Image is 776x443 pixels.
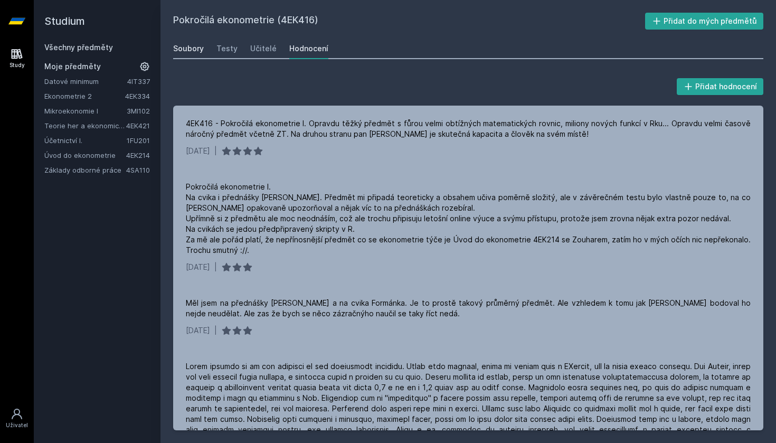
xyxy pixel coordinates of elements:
div: [DATE] [186,262,210,272]
div: | [214,146,217,156]
button: Přidat do mých předmětů [645,13,764,30]
a: Study [2,42,32,74]
div: Hodnocení [289,43,328,54]
a: Účetnictví I. [44,135,127,146]
div: Testy [216,43,238,54]
a: Uživatel [2,402,32,435]
span: Moje předměty [44,61,101,72]
a: 1FU201 [127,136,150,145]
div: 4EK416 - Pokročilá ekonometrie I. Opravdu těžký předmět s fůrou velmi obtížných matematických rov... [186,118,751,139]
div: Uživatel [6,421,28,429]
a: 4EK334 [125,92,150,100]
h2: Pokročilá ekonometrie (4EK416) [173,13,645,30]
a: Mikroekonomie I [44,106,127,116]
a: Ekonometrie 2 [44,91,125,101]
div: [DATE] [186,146,210,156]
a: Základy odborné práce [44,165,126,175]
a: 4EK421 [126,121,150,130]
button: Přidat hodnocení [677,78,764,95]
a: 4SA110 [126,166,150,174]
div: Měl jsem na přednášky [PERSON_NAME] a na cvika Formánka. Je to prostě takový průměrný předmět. Al... [186,298,751,319]
a: Datové minimum [44,76,127,87]
a: Soubory [173,38,204,59]
div: Soubory [173,43,204,54]
a: Všechny předměty [44,43,113,52]
a: Učitelé [250,38,277,59]
div: | [214,262,217,272]
a: 4IT337 [127,77,150,86]
a: Úvod do ekonometrie [44,150,126,161]
a: Testy [216,38,238,59]
div: Study [10,61,25,69]
div: [DATE] [186,325,210,336]
div: Učitelé [250,43,277,54]
div: Pokročilá ekonometrie I. Na cvika i přednášky [PERSON_NAME]. Předmět mi připadá teoreticky a obsa... [186,182,751,256]
a: Teorie her a ekonomické rozhodování [44,120,126,131]
div: | [214,325,217,336]
a: 3MI102 [127,107,150,115]
a: Hodnocení [289,38,328,59]
a: 4EK214 [126,151,150,159]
